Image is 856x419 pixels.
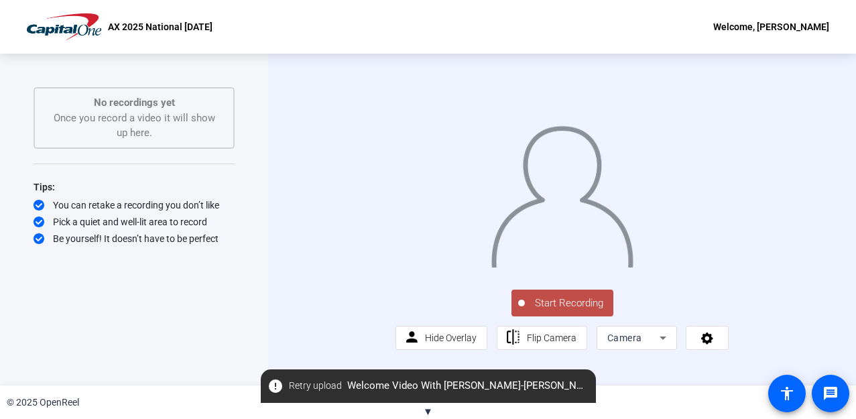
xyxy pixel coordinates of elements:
span: Hide Overlay [425,333,477,343]
span: Welcome Video With [PERSON_NAME]-[PERSON_NAME]-2025-06-27-10-38-40-970-0.webm [261,374,596,398]
div: Be yourself! It doesn’t have to be perfect [34,232,235,245]
span: Flip Camera [527,333,576,343]
span: Camera [607,333,642,343]
mat-icon: error [267,378,284,394]
div: Pick a quiet and well-lit area to record [34,215,235,229]
div: Welcome, [PERSON_NAME] [713,19,829,35]
div: Tips: [34,179,235,195]
div: You can retake a recording you don’t like [34,198,235,212]
mat-icon: message [822,385,839,402]
img: overlay [490,117,634,267]
mat-icon: accessibility [779,385,795,402]
mat-icon: person [404,329,420,346]
button: Flip Camera [497,326,587,350]
button: Start Recording [511,290,613,316]
p: No recordings yet [48,95,220,111]
img: OpenReel logo [27,13,101,40]
div: Once you record a video it will show up here. [48,95,220,141]
span: Retry upload [289,379,342,393]
button: Hide Overlay [395,326,488,350]
mat-icon: flip [505,329,522,346]
div: © 2025 OpenReel [7,396,79,410]
span: Start Recording [525,296,613,311]
p: AX 2025 National [DATE] [108,19,212,35]
span: ▼ [423,406,433,418]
